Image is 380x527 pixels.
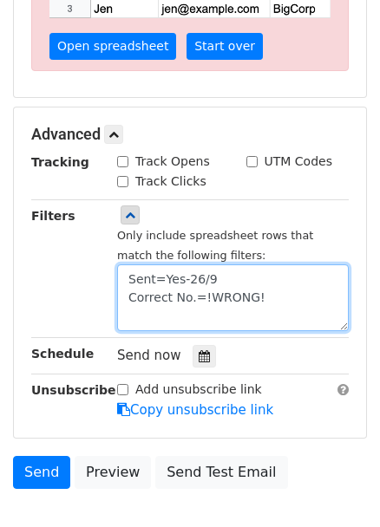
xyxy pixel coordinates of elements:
[135,153,210,171] label: Track Opens
[117,348,181,363] span: Send now
[155,456,287,489] a: Send Test Email
[117,402,273,418] a: Copy unsubscribe link
[31,383,116,397] strong: Unsubscribe
[117,229,313,262] small: Only include spreadsheet rows that match the following filters:
[31,347,94,361] strong: Schedule
[13,456,70,489] a: Send
[31,209,75,223] strong: Filters
[293,444,380,527] div: 聊天小工具
[293,444,380,527] iframe: Chat Widget
[49,33,176,60] a: Open spreadsheet
[31,125,349,144] h5: Advanced
[265,153,332,171] label: UTM Codes
[31,155,89,169] strong: Tracking
[187,33,263,60] a: Start over
[135,172,206,191] label: Track Clicks
[75,456,151,489] a: Preview
[135,381,262,399] label: Add unsubscribe link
